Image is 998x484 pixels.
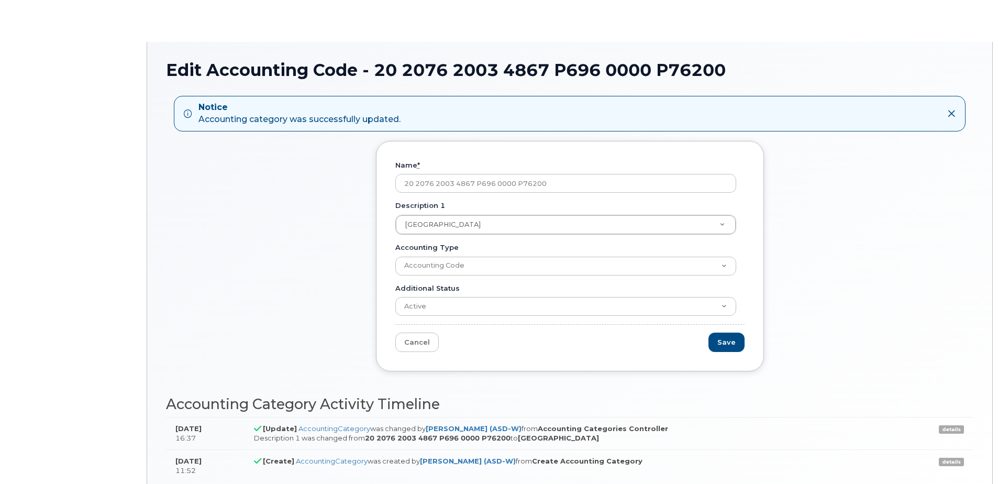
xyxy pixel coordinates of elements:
label: Name [395,160,420,170]
label: Additional Status [395,283,460,293]
a: AccountingCategory [298,424,370,433]
span: [GEOGRAPHIC_DATA] [398,220,481,229]
a: details [939,425,964,434]
a: AccountingCategory [296,457,368,465]
strong: [DATE] [175,424,202,433]
label: Description 1 [395,201,445,211]
h1: Edit Accounting Code - 20 2076 2003 4867 P696 0000 P76200 [166,61,973,79]
div: Accounting category was successfully updated. [198,102,401,126]
strong: Create Accounting Category [532,457,642,465]
span: 11:52 [175,466,196,475]
input: Save [708,333,745,352]
a: Cancel [395,333,439,352]
strong: [Create] [263,457,294,465]
strong: [GEOGRAPHIC_DATA] [518,434,599,442]
abbr: required [417,161,420,169]
strong: Notice [198,102,401,114]
a: [PERSON_NAME] (ASD-W) [420,457,516,465]
a: [PERSON_NAME] (ASD-W) [426,424,522,433]
div: Description 1 was changed from to [254,433,897,443]
strong: [Update] [263,424,297,433]
h2: Accounting Category Activity Timeline [166,397,973,412]
strong: Accounting Categories Controller [538,424,668,433]
td: was created by from [245,449,906,482]
label: Accounting Type [395,243,459,252]
strong: [DATE] [175,457,202,465]
a: [GEOGRAPHIC_DATA] [396,215,736,234]
span: 16:37 [175,434,196,442]
a: details [939,458,964,466]
td: was changed by from [245,417,906,449]
strong: 20 2076 2003 4867 P696 0000 P76200 [365,434,511,442]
